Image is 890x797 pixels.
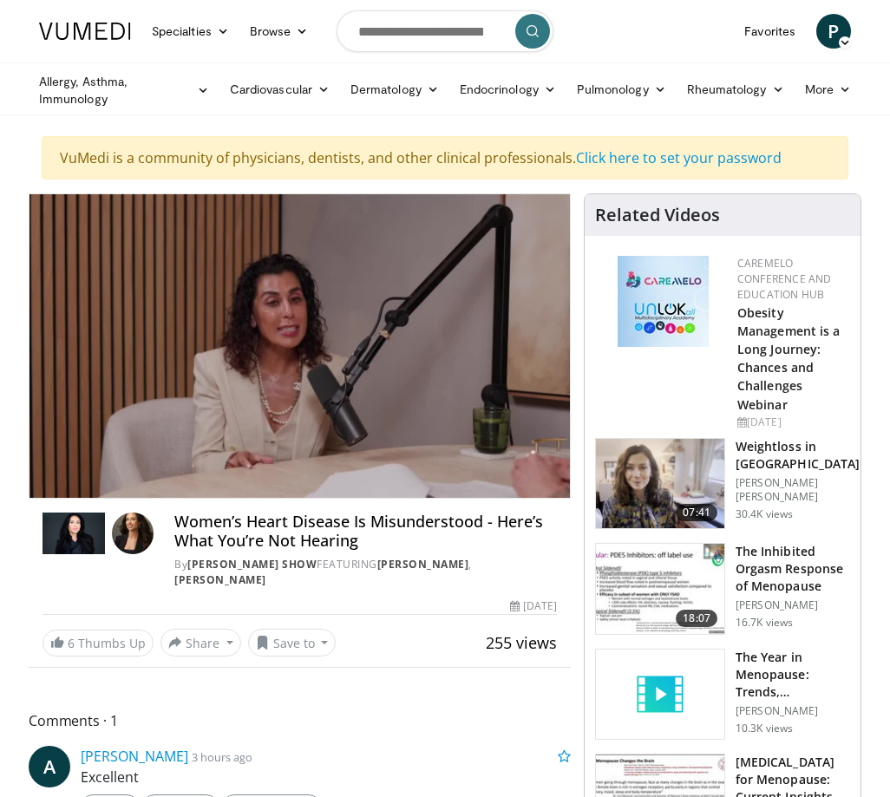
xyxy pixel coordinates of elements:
[219,72,340,107] a: Cardiovascular
[29,73,219,108] a: Allergy, Asthma, Immunology
[192,749,252,765] small: 3 hours ago
[29,194,570,498] video-js: Video Player
[174,572,266,587] a: [PERSON_NAME]
[736,543,850,595] h3: The Inhibited Orgasm Response of Menopause
[595,205,720,225] h4: Related Videos
[595,543,850,635] a: 18:07 The Inhibited Orgasm Response of Menopause [PERSON_NAME] 16.7K views
[734,14,806,49] a: Favorites
[596,544,724,634] img: 283c0f17-5e2d-42ba-a87c-168d447cdba4.150x105_q85_crop-smart_upscale.jpg
[595,649,850,741] a: The Year in Menopause: Trends, Controversies & Future Directions [PERSON_NAME] 10.3K views
[618,256,709,347] img: 45df64a9-a6de-482c-8a90-ada250f7980c.png.150x105_q85_autocrop_double_scale_upscale_version-0.2.jpg
[676,504,717,521] span: 07:41
[677,72,795,107] a: Rheumatology
[736,598,850,612] p: [PERSON_NAME]
[816,14,851,49] a: P
[676,610,717,627] span: 18:07
[486,632,557,653] span: 255 views
[510,598,557,614] div: [DATE]
[112,513,154,554] img: Avatar
[737,415,847,430] div: [DATE]
[736,722,793,735] p: 10.3K views
[160,629,241,657] button: Share
[174,513,557,550] h4: Women’s Heart Disease Is Misunderstood - Here’s What You’re Not Hearing
[736,507,793,521] p: 30.4K views
[736,704,850,718] p: [PERSON_NAME]
[596,650,724,740] img: video_placeholder_short.svg
[736,438,860,473] h3: Weightloss in [GEOGRAPHIC_DATA]
[337,10,553,52] input: Search topics, interventions
[737,256,831,302] a: CaReMeLO Conference and Education Hub
[595,438,850,530] a: 07:41 Weightloss in [GEOGRAPHIC_DATA] [PERSON_NAME] [PERSON_NAME] 30.4K views
[174,557,557,588] div: By FEATURING ,
[737,304,841,413] a: Obesity Management is a Long Journey: Chances and Challenges Webinar
[596,439,724,529] img: 9983fed1-7565-45be-8934-aef1103ce6e2.150x105_q85_crop-smart_upscale.jpg
[39,23,131,40] img: VuMedi Logo
[239,14,319,49] a: Browse
[248,629,337,657] button: Save to
[81,767,571,787] p: Excellent
[81,747,188,766] a: [PERSON_NAME]
[449,72,566,107] a: Endocrinology
[29,746,70,787] a: A
[43,513,105,554] img: Dr. Gabrielle Lyon Show
[340,72,449,107] a: Dermatology
[29,709,571,732] span: Comments 1
[736,649,850,701] h3: The Year in Menopause: Trends, Controversies & Future Directions
[68,635,75,651] span: 6
[566,72,677,107] a: Pulmonology
[736,476,860,504] p: [PERSON_NAME] [PERSON_NAME]
[736,616,793,630] p: 16.7K views
[377,557,469,572] a: [PERSON_NAME]
[187,557,317,572] a: [PERSON_NAME] Show
[576,148,782,167] a: Click here to set your password
[43,630,154,657] a: 6 Thumbs Up
[795,72,861,107] a: More
[141,14,239,49] a: Specialties
[42,136,848,180] div: VuMedi is a community of physicians, dentists, and other clinical professionals.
